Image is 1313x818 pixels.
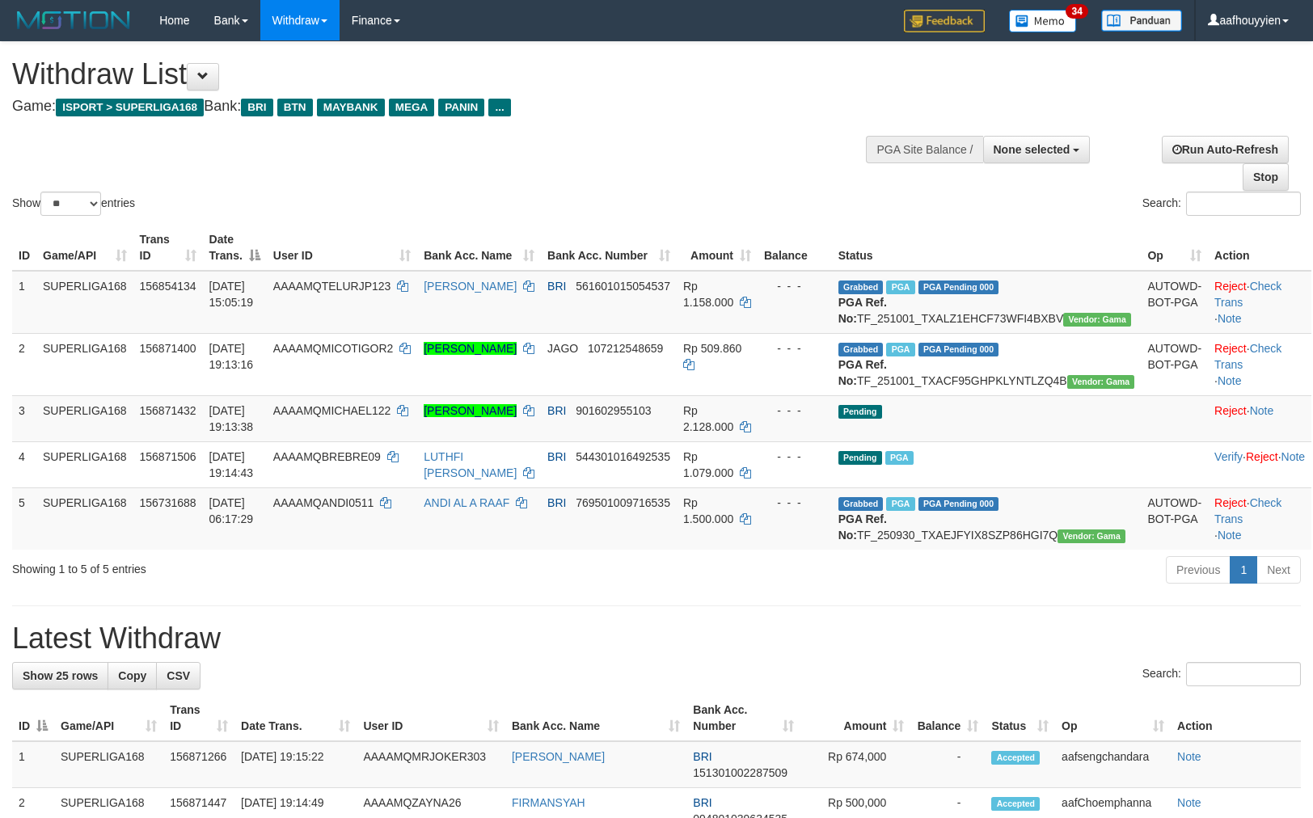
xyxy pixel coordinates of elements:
td: AAAAMQMRJOKER303 [357,741,505,788]
span: Accepted [991,797,1040,811]
span: MEGA [389,99,435,116]
a: [PERSON_NAME] [424,404,517,417]
th: Bank Acc. Name: activate to sort column ascending [417,225,541,271]
span: Grabbed [838,343,884,356]
a: Note [1177,750,1201,763]
th: Game/API: activate to sort column ascending [36,225,133,271]
span: Grabbed [838,280,884,294]
a: [PERSON_NAME] [424,342,517,355]
th: Amount: activate to sort column ascending [677,225,758,271]
span: Vendor URL: https://trx31.1velocity.biz [1058,529,1125,543]
th: Balance: activate to sort column ascending [910,695,985,741]
a: Note [1177,796,1201,809]
td: TF_251001_TXALZ1EHCF73WFI4BXBV [832,271,1142,334]
a: Next [1256,556,1301,584]
h1: Withdraw List [12,58,859,91]
span: Vendor URL: https://trx31.1velocity.biz [1067,375,1135,389]
span: Rp 1.500.000 [683,496,733,525]
a: Check Trans [1214,342,1281,371]
span: MAYBANK [317,99,385,116]
div: - - - [764,495,825,511]
img: Button%20Memo.svg [1009,10,1077,32]
div: - - - [764,449,825,465]
div: Showing 1 to 5 of 5 entries [12,554,535,577]
th: Balance [758,225,832,271]
td: [DATE] 19:15:22 [234,741,357,788]
th: Amount: activate to sort column ascending [800,695,911,741]
span: Rp 1.079.000 [683,450,733,479]
span: Copy 561601015054537 to clipboard [576,280,670,293]
span: 156871400 [140,342,196,355]
a: FIRMANSYAH [512,796,585,809]
span: BRI [547,280,566,293]
span: Rp 1.158.000 [683,280,733,309]
b: PGA Ref. No: [838,358,887,387]
a: Reject [1246,450,1278,463]
td: SUPERLIGA168 [36,333,133,395]
span: Copy 151301002287509 to clipboard [693,766,787,779]
td: SUPERLIGA168 [54,741,163,788]
span: CSV [167,669,190,682]
a: Previous [1166,556,1231,584]
span: None selected [994,143,1070,156]
select: Showentries [40,192,101,216]
th: Action [1208,225,1311,271]
span: Grabbed [838,497,884,511]
span: [DATE] 19:13:38 [209,404,254,433]
a: Reject [1214,404,1247,417]
span: AAAAMQMICHAEL122 [273,404,391,417]
span: ISPORT > SUPERLIGA168 [56,99,204,116]
span: [DATE] 06:17:29 [209,496,254,525]
div: - - - [764,278,825,294]
td: TF_250930_TXAEJFYIX8SZP86HGI7Q [832,487,1142,550]
a: Check Trans [1214,496,1281,525]
th: Date Trans.: activate to sort column ascending [234,695,357,741]
span: Accepted [991,751,1040,765]
span: BRI [547,496,566,509]
span: PANIN [438,99,484,116]
a: [PERSON_NAME] [512,750,605,763]
a: ANDI AL A RAAF [424,496,509,509]
h4: Game: Bank: [12,99,859,115]
th: Bank Acc. Name: activate to sort column ascending [505,695,686,741]
a: Reject [1214,280,1247,293]
span: Copy 544301016492535 to clipboard [576,450,670,463]
th: Status: activate to sort column ascending [985,695,1055,741]
th: User ID: activate to sort column ascending [267,225,417,271]
td: AUTOWD-BOT-PGA [1141,271,1208,334]
td: Rp 674,000 [800,741,911,788]
td: · · [1208,271,1311,334]
a: Reject [1214,342,1247,355]
td: 1 [12,271,36,334]
span: AAAAMQMICOTIGOR2 [273,342,394,355]
h1: Latest Withdraw [12,622,1301,655]
th: Bank Acc. Number: activate to sort column ascending [686,695,800,741]
th: Action [1171,695,1301,741]
td: SUPERLIGA168 [36,271,133,334]
th: Game/API: activate to sort column ascending [54,695,163,741]
button: None selected [983,136,1091,163]
td: 156871266 [163,741,234,788]
td: TF_251001_TXACF95GHPKLYNTLZQ4B [832,333,1142,395]
td: aafsengchandara [1055,741,1171,788]
a: Stop [1243,163,1289,191]
td: 2 [12,333,36,395]
span: [DATE] 15:05:19 [209,280,254,309]
th: ID [12,225,36,271]
span: Rp 509.860 [683,342,741,355]
td: · · [1208,441,1311,487]
td: SUPERLIGA168 [36,441,133,487]
a: Check Trans [1214,280,1281,309]
td: · · [1208,333,1311,395]
td: SUPERLIGA168 [36,395,133,441]
div: PGA Site Balance / [866,136,982,163]
span: Marked by aafsoycanthlai [886,343,914,356]
th: User ID: activate to sort column ascending [357,695,505,741]
span: Copy 901602955103 to clipboard [576,404,651,417]
span: 156731688 [140,496,196,509]
label: Search: [1142,662,1301,686]
img: MOTION_logo.png [12,8,135,32]
a: Note [1218,374,1242,387]
td: - [910,741,985,788]
a: Show 25 rows [12,662,108,689]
